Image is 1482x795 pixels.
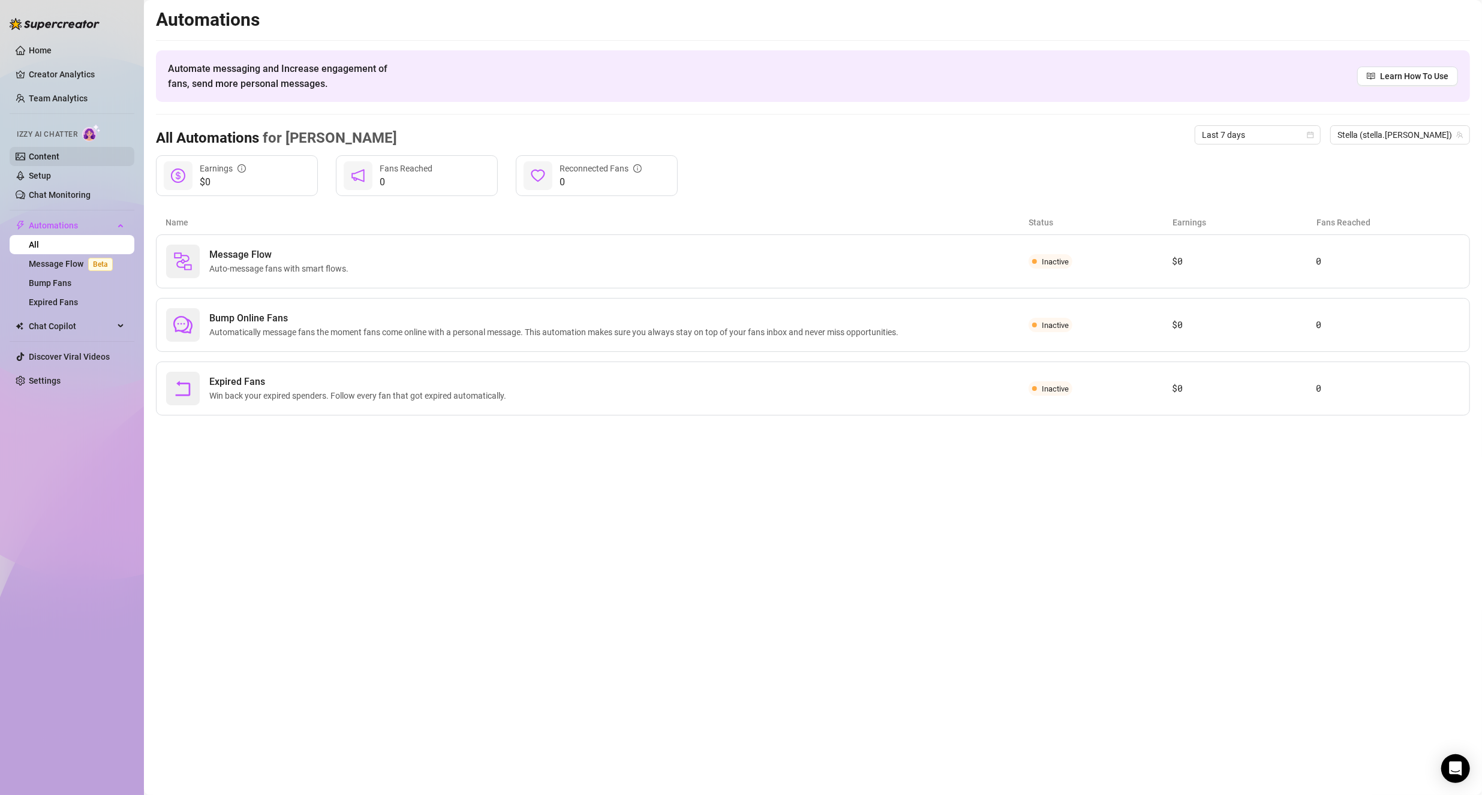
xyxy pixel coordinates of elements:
span: Izzy AI Chatter [17,129,77,140]
article: $0 [1173,381,1316,396]
span: thunderbolt [16,221,25,230]
a: Expired Fans [29,297,78,307]
span: Fans Reached [380,164,432,173]
span: Expired Fans [209,375,511,389]
span: Learn How To Use [1380,70,1448,83]
div: Reconnected Fans [560,162,642,175]
span: read [1367,72,1375,80]
span: Automate messaging and Increase engagement of fans, send more personal messages. [168,61,399,91]
a: All [29,240,39,249]
img: AI Chatter [82,124,101,141]
span: 0 [560,175,642,189]
article: Fans Reached [1316,216,1460,229]
span: info-circle [238,164,246,173]
img: Chat Copilot [16,322,23,330]
article: Name [166,216,1029,229]
span: notification [351,168,365,183]
article: Status [1029,216,1173,229]
span: Bump Online Fans [209,311,903,326]
span: rollback [173,379,193,398]
a: Content [29,152,59,161]
span: Win back your expired spenders. Follow every fan that got expired automatically. [209,389,511,402]
article: 0 [1316,318,1460,332]
span: info-circle [633,164,642,173]
article: Earnings [1173,216,1316,229]
span: dollar [171,168,185,183]
a: Learn How To Use [1357,67,1458,86]
a: Discover Viral Videos [29,352,110,362]
a: Team Analytics [29,94,88,103]
article: $0 [1173,318,1316,332]
span: $0 [200,175,246,189]
a: Bump Fans [29,278,71,288]
a: Home [29,46,52,55]
a: Settings [29,376,61,386]
article: 0 [1316,254,1460,269]
span: 0 [380,175,432,189]
div: Earnings [200,162,246,175]
span: Automatically message fans the moment fans come online with a personal message. This automation m... [209,326,903,339]
article: $0 [1173,254,1316,269]
span: comment [173,315,193,335]
div: Open Intercom Messenger [1441,754,1470,783]
a: Creator Analytics [29,65,125,84]
span: Last 7 days [1202,126,1313,144]
h3: All Automations [156,129,397,148]
span: calendar [1307,131,1314,138]
span: Beta [88,258,113,271]
a: Message FlowBeta [29,259,118,269]
span: Chat Copilot [29,317,114,336]
span: for [PERSON_NAME] [259,130,397,146]
a: Chat Monitoring [29,190,91,200]
article: 0 [1316,381,1460,396]
a: Setup [29,171,51,180]
span: Inactive [1042,321,1069,330]
span: Inactive [1042,257,1069,266]
span: Message Flow [209,248,353,262]
span: team [1456,131,1463,138]
span: Stella (stella.rossetti) [1337,126,1463,144]
span: Automations [29,216,114,235]
img: logo-BBDzfeDw.svg [10,18,100,30]
h2: Automations [156,8,1470,31]
span: Auto-message fans with smart flows. [209,262,353,275]
span: Inactive [1042,384,1069,393]
span: heart [531,168,545,183]
img: svg%3e [173,252,193,271]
